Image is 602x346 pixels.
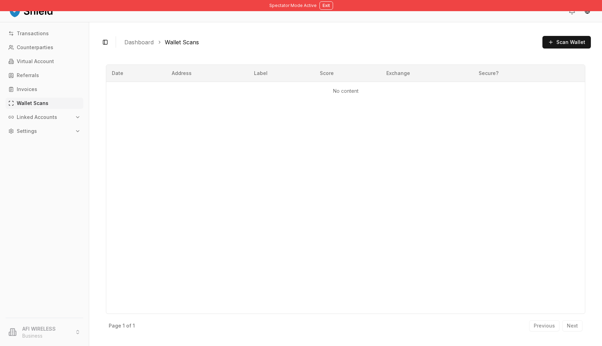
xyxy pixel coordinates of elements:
p: Virtual Account [17,59,54,64]
p: Page [109,323,121,328]
th: Exchange [381,65,473,82]
th: Date [106,65,166,82]
a: Invoices [6,84,83,95]
nav: breadcrumb [124,38,537,46]
a: Dashboard [124,38,154,46]
button: Scan Wallet [542,36,591,48]
p: Invoices [17,87,37,92]
th: Score [314,65,381,82]
a: Wallet Scans [165,38,199,46]
p: Counterparties [17,45,53,50]
a: Wallet Scans [6,98,83,109]
th: Label [248,65,314,82]
span: Spectator Mode Active [269,3,317,8]
p: Referrals [17,73,39,78]
a: Counterparties [6,42,83,53]
button: Exit [319,1,333,10]
button: Settings [6,126,83,137]
p: Linked Accounts [17,115,57,120]
p: Wallet Scans [17,101,48,106]
button: Linked Accounts [6,112,83,123]
p: Transactions [17,31,49,36]
p: of [126,323,131,328]
p: 1 [133,323,135,328]
a: Virtual Account [6,56,83,67]
p: No content [112,88,579,95]
span: Scan Wallet [556,39,585,46]
a: Transactions [6,28,83,39]
th: Secure? [473,65,555,82]
p: Settings [17,129,37,134]
a: Referrals [6,70,83,81]
p: 1 [123,323,125,328]
th: Address [166,65,248,82]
